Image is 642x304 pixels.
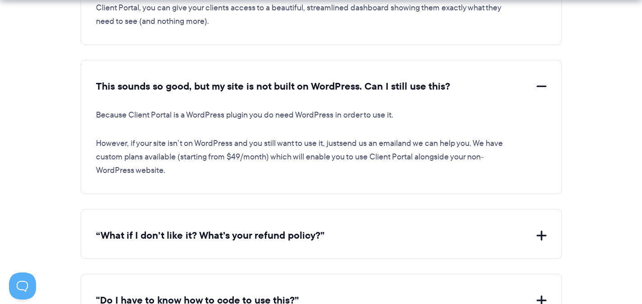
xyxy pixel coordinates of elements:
[96,137,506,177] p: However, if your site isn’t on WordPress and you still want to use it, just and we can help you. ...
[96,109,506,122] p: Because Client Portal is a WordPress plugin you do need WordPress in order to use it.
[9,272,36,299] iframe: Toggle Customer Support
[96,80,546,94] button: This sounds so good, but my site is not built on WordPress. Can I still use this?
[96,229,546,243] button: “What if I don’t like it? What’s your refund policy?”
[96,94,546,177] div: This sounds so good, but my site is not built on WordPress. Can I still use this?
[339,137,398,149] a: send us an email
